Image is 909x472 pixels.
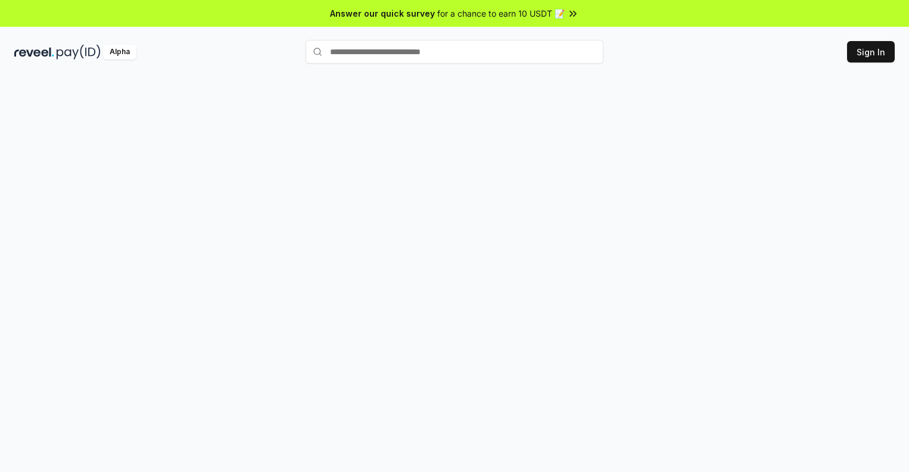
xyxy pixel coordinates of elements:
[14,45,54,60] img: reveel_dark
[847,41,895,62] button: Sign In
[57,45,101,60] img: pay_id
[330,7,435,20] span: Answer our quick survey
[437,7,565,20] span: for a chance to earn 10 USDT 📝
[103,45,136,60] div: Alpha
